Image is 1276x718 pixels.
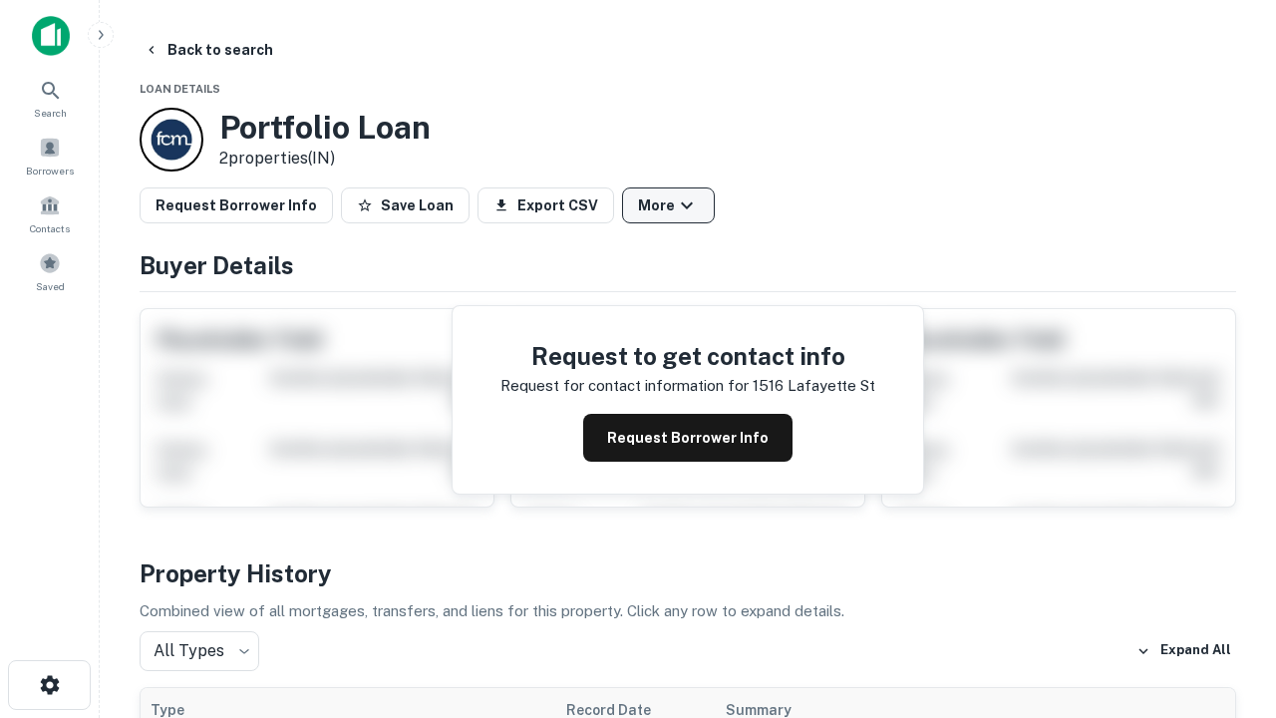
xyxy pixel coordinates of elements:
button: Export CSV [478,187,614,223]
h4: Buyer Details [140,247,1236,283]
span: Contacts [30,220,70,236]
iframe: Chat Widget [1176,495,1276,590]
a: Borrowers [6,129,94,182]
button: Back to search [136,32,281,68]
img: capitalize-icon.png [32,16,70,56]
a: Contacts [6,186,94,240]
button: Expand All [1131,636,1236,666]
p: Combined view of all mortgages, transfers, and liens for this property. Click any row to expand d... [140,599,1236,623]
button: More [622,187,715,223]
a: Saved [6,244,94,298]
h4: Property History [140,555,1236,591]
h3: Portfolio Loan [219,109,431,147]
button: Request Borrower Info [140,187,333,223]
h4: Request to get contact info [500,338,875,374]
div: All Types [140,631,259,671]
span: Loan Details [140,83,220,95]
span: Search [34,105,67,121]
p: 1516 lafayette st [753,374,875,398]
span: Saved [36,278,65,294]
p: Request for contact information for [500,374,749,398]
button: Save Loan [341,187,470,223]
a: Search [6,71,94,125]
span: Borrowers [26,163,74,179]
p: 2 properties (IN) [219,147,431,171]
button: Request Borrower Info [583,414,793,462]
